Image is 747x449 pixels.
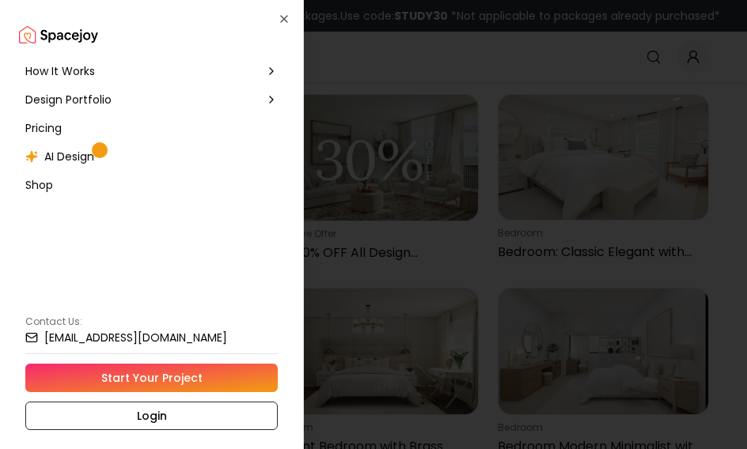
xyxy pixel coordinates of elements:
img: Spacejoy Logo [19,19,98,51]
span: How It Works [25,63,95,79]
a: [EMAIL_ADDRESS][DOMAIN_NAME] [25,331,278,344]
span: Pricing [25,120,62,136]
p: Contact Us: [25,315,278,328]
a: Start Your Project [25,364,278,392]
span: AI Design [44,149,94,164]
a: Spacejoy [19,19,98,51]
small: [EMAIL_ADDRESS][DOMAIN_NAME] [44,332,227,343]
span: Design Portfolio [25,92,112,108]
span: Shop [25,177,53,193]
a: Login [25,402,278,430]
